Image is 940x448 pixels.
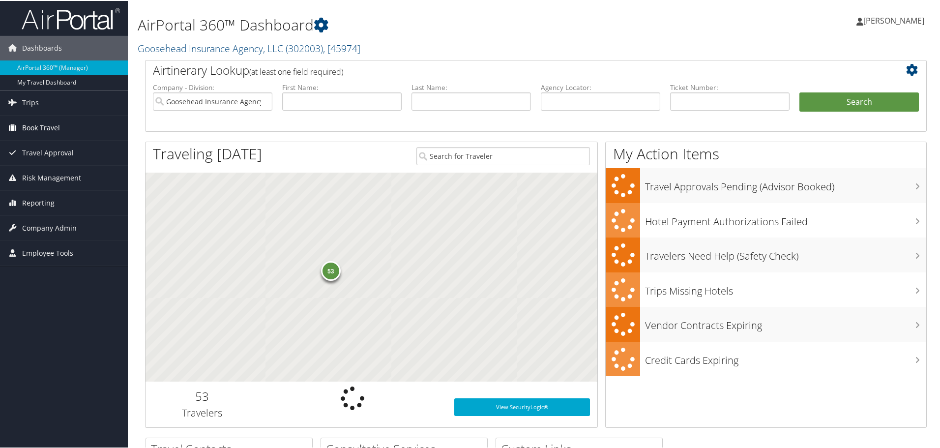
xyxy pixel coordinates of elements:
[321,260,340,280] div: 53
[282,82,402,91] label: First Name:
[153,143,262,163] h1: Traveling [DATE]
[606,271,926,306] a: Trips Missing Hotels
[606,306,926,341] a: Vendor Contracts Expiring
[153,387,251,404] h2: 53
[670,82,790,91] label: Ticket Number:
[22,6,120,30] img: airportal-logo.png
[138,41,360,54] a: Goosehead Insurance Agency, LLC
[411,82,531,91] label: Last Name:
[606,237,926,271] a: Travelers Need Help (Safety Check)
[863,14,924,25] span: [PERSON_NAME]
[645,278,926,297] h3: Trips Missing Hotels
[22,190,55,214] span: Reporting
[138,14,669,34] h1: AirPortal 360™ Dashboard
[645,313,926,331] h3: Vendor Contracts Expiring
[416,146,590,164] input: Search for Traveler
[153,82,272,91] label: Company - Division:
[22,115,60,139] span: Book Travel
[22,240,73,265] span: Employee Tools
[22,165,81,189] span: Risk Management
[606,341,926,376] a: Credit Cards Expiring
[153,405,251,419] h3: Travelers
[22,35,62,60] span: Dashboards
[22,140,74,164] span: Travel Approval
[645,209,926,228] h3: Hotel Payment Authorizations Failed
[22,90,39,114] span: Trips
[323,41,360,54] span: , [ 45974 ]
[286,41,323,54] span: ( 302003 )
[645,243,926,262] h3: Travelers Need Help (Safety Check)
[606,167,926,202] a: Travel Approvals Pending (Advisor Booked)
[22,215,77,239] span: Company Admin
[856,5,934,34] a: [PERSON_NAME]
[153,61,854,78] h2: Airtinerary Lookup
[249,65,343,76] span: (at least one field required)
[799,91,919,111] button: Search
[606,143,926,163] h1: My Action Items
[541,82,660,91] label: Agency Locator:
[645,174,926,193] h3: Travel Approvals Pending (Advisor Booked)
[454,397,590,415] a: View SecurityLogic®
[645,348,926,366] h3: Credit Cards Expiring
[606,202,926,237] a: Hotel Payment Authorizations Failed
